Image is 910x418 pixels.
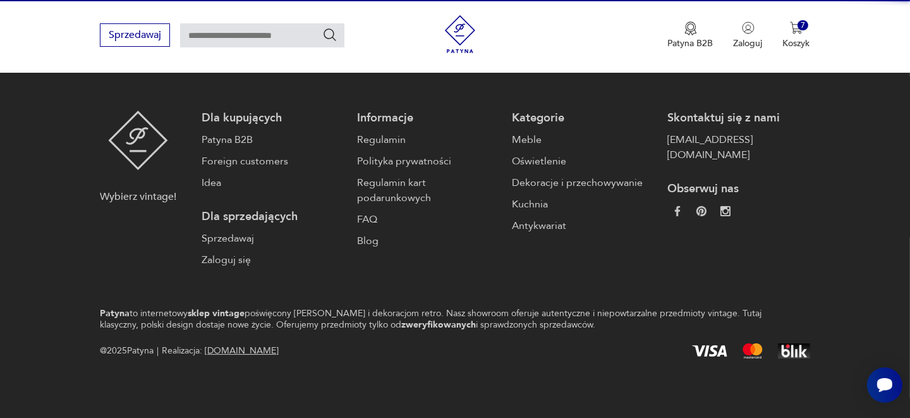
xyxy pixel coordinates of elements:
[734,22,763,49] button: Zaloguj
[202,132,344,147] a: Patyna B2B
[720,206,731,216] img: c2fd9cf7f39615d9d6839a72ae8e59e5.webp
[667,132,810,163] a: [EMAIL_ADDRESS][DOMAIN_NAME]
[108,111,168,170] img: Patyna - sklep z meblami i dekoracjami vintage
[684,22,697,35] img: Ikona medalu
[188,307,245,319] strong: sklep vintage
[162,343,279,359] span: Realizacja:
[867,367,902,403] iframe: Smartsupp widget button
[667,111,810,126] p: Skontaktuj się z nami
[205,345,279,357] a: [DOMAIN_NAME]
[202,209,344,224] p: Dla sprzedających
[357,154,500,169] a: Polityka prywatności
[202,111,344,126] p: Dla kupujących
[513,132,655,147] a: Meble
[668,22,713,49] button: Patyna B2B
[441,15,479,53] img: Patyna - sklep z meblami i dekoracjami vintage
[668,22,713,49] a: Ikona medaluPatyna B2B
[672,206,682,216] img: da9060093f698e4c3cedc1453eec5031.webp
[100,189,176,204] p: Wybierz vintage!
[157,343,159,359] div: |
[100,307,130,319] strong: Patyna
[778,343,810,359] img: BLIK
[692,345,727,357] img: Visa
[798,20,808,31] div: 7
[743,343,763,359] img: Mastercard
[734,37,763,49] p: Zaloguj
[783,22,810,49] button: 7Koszyk
[513,175,655,190] a: Dekoracje i przechowywanie
[513,154,655,169] a: Oświetlenie
[513,218,655,233] a: Antykwariat
[100,23,170,47] button: Sprzedawaj
[742,22,755,34] img: Ikonka użytkownika
[513,197,655,212] a: Kuchnia
[202,154,344,169] a: Foreign customers
[790,22,803,34] img: Ikona koszyka
[783,37,810,49] p: Koszyk
[696,206,707,216] img: 37d27d81a828e637adc9f9cb2e3d3a8a.webp
[322,27,337,42] button: Szukaj
[357,132,500,147] a: Regulamin
[357,233,500,249] a: Blog
[100,308,765,331] p: to internetowy poświęcony [PERSON_NAME] i dekoracjom retro. Nasz showroom oferuje autentyczne i n...
[667,181,810,197] p: Obserwuj nas
[357,212,500,227] a: FAQ
[202,175,344,190] a: Idea
[401,319,476,331] strong: zweryfikowanych
[668,37,713,49] p: Patyna B2B
[513,111,655,126] p: Kategorie
[202,231,344,246] a: Sprzedawaj
[100,32,170,40] a: Sprzedawaj
[357,111,500,126] p: Informacje
[100,343,154,359] span: @ 2025 Patyna
[357,175,500,206] a: Regulamin kart podarunkowych
[202,252,344,267] a: Zaloguj się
